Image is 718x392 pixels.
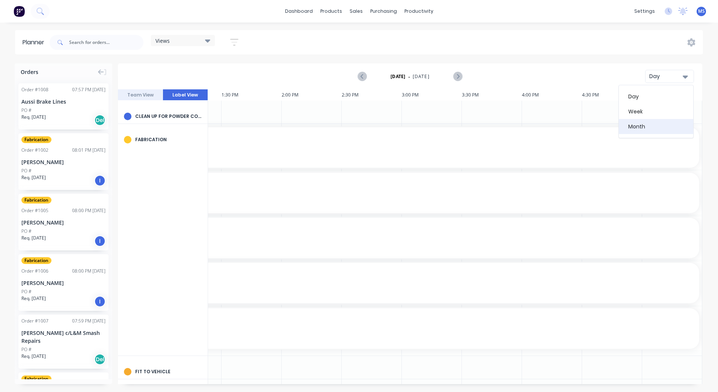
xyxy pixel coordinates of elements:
div: sales [346,6,367,17]
div: 08:01 PM [DATE] [72,147,106,154]
span: Views [155,37,170,45]
div: Del [94,115,106,126]
img: Factory [14,6,25,17]
div: I [94,175,106,186]
div: purchasing [367,6,401,17]
div: Order # 1002 [21,147,48,154]
div: 4:30 PM [582,89,642,101]
div: Order # 1006 [21,268,48,274]
span: Fabrication [21,375,51,382]
span: Req. [DATE] [21,235,46,241]
button: Day [645,70,694,83]
div: I [94,235,106,247]
button: Next page [453,72,462,81]
div: Fabrication [135,136,202,143]
div: Week [619,104,693,119]
div: [PERSON_NAME] [21,219,106,226]
button: Previous page [358,72,367,81]
strong: [DATE] [391,73,406,80]
div: 08:00 PM [DATE] [72,268,106,274]
div: PO # [21,167,32,174]
div: 2:00 PM [282,89,342,101]
div: PO # [21,288,32,295]
span: [DATE] [413,73,430,80]
div: 4:00 PM [522,89,582,101]
div: PO # [21,346,32,353]
div: [PERSON_NAME] [21,158,106,166]
div: Day [649,72,684,80]
div: productivity [401,6,437,17]
div: [PERSON_NAME] [21,279,106,287]
div: Order # 1008 [21,86,48,93]
div: Month [619,119,693,134]
div: settings [631,6,659,17]
span: Req. [DATE] [21,353,46,360]
div: Order # 1007 [21,318,48,324]
span: Fabrication [21,136,51,143]
div: 07:57 PM [DATE] [72,86,106,93]
a: dashboard [281,6,317,17]
div: Order # 1005 [21,207,48,214]
div: Planner [23,38,48,47]
div: Del [94,354,106,365]
div: products [317,6,346,17]
span: Fabrication [21,257,51,264]
span: Req. [DATE] [21,114,46,121]
div: Fit to Vehicle [135,368,202,375]
div: 08:00 PM [DATE] [72,207,106,214]
span: Orders [21,68,38,76]
div: Clean Up for Powder Coat/Paint [135,113,202,120]
div: Aussi Brake Lines [21,98,106,106]
div: 07:59 PM [DATE] [72,318,106,324]
span: - [408,72,410,81]
span: MS [698,8,705,15]
div: [PERSON_NAME] c/L&M Smash Repairs [21,329,106,345]
div: 1:30 PM [222,89,282,101]
div: Day [619,89,693,104]
div: 3:30 PM [462,89,522,101]
span: Req. [DATE] [21,295,46,302]
div: 3:00 PM [402,89,462,101]
div: I [94,296,106,307]
span: Req. [DATE] [21,174,46,181]
div: PO # [21,228,32,235]
button: Team View [118,89,163,101]
span: Fabrication [21,197,51,204]
input: Search for orders... [69,35,143,50]
div: PO # [21,107,32,114]
button: Label View [163,89,208,101]
div: 2:30 PM [342,89,402,101]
